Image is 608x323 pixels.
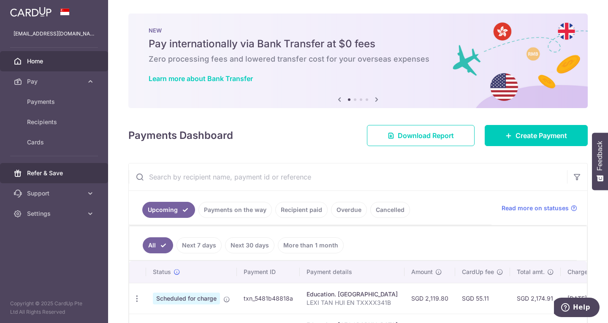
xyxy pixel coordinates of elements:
[14,30,95,38] p: [EMAIL_ADDRESS][DOMAIN_NAME]
[596,141,604,171] span: Feedback
[176,237,222,253] a: Next 7 days
[149,74,253,83] a: Learn more about Bank Transfer
[27,118,83,126] span: Recipients
[153,268,171,276] span: Status
[485,125,588,146] a: Create Payment
[27,169,83,177] span: Refer & Save
[149,37,567,51] h5: Pay internationally via Bank Transfer at $0 fees
[129,163,567,190] input: Search by recipient name, payment id or reference
[455,283,510,314] td: SGD 55.11
[128,128,233,143] h4: Payments Dashboard
[307,299,398,307] p: LEXI TAN HUI EN TXXXX341B
[275,202,328,218] a: Recipient paid
[237,283,300,314] td: txn_5481b48818a
[307,290,398,299] div: Education. [GEOGRAPHIC_DATA]
[516,130,567,141] span: Create Payment
[27,77,83,86] span: Pay
[27,57,83,65] span: Home
[510,283,561,314] td: SGD 2,174.91
[149,54,567,64] h6: Zero processing fees and lowered transfer cost for your overseas expenses
[462,268,494,276] span: CardUp fee
[128,14,588,108] img: Bank transfer banner
[404,283,455,314] td: SGD 2,119.80
[27,138,83,147] span: Cards
[592,133,608,190] button: Feedback - Show survey
[10,7,52,17] img: CardUp
[567,268,602,276] span: Charge date
[27,209,83,218] span: Settings
[502,204,577,212] a: Read more on statuses
[198,202,272,218] a: Payments on the way
[142,202,195,218] a: Upcoming
[153,293,220,304] span: Scheduled for charge
[225,237,274,253] a: Next 30 days
[517,268,545,276] span: Total amt.
[331,202,367,218] a: Overdue
[237,261,300,283] th: Payment ID
[300,261,404,283] th: Payment details
[370,202,410,218] a: Cancelled
[27,189,83,198] span: Support
[411,268,433,276] span: Amount
[149,27,567,34] p: NEW
[278,237,344,253] a: More than 1 month
[143,237,173,253] a: All
[27,98,83,106] span: Payments
[398,130,454,141] span: Download Report
[502,204,569,212] span: Read more on statuses
[367,125,475,146] a: Download Report
[554,298,600,319] iframe: Opens a widget where you can find more information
